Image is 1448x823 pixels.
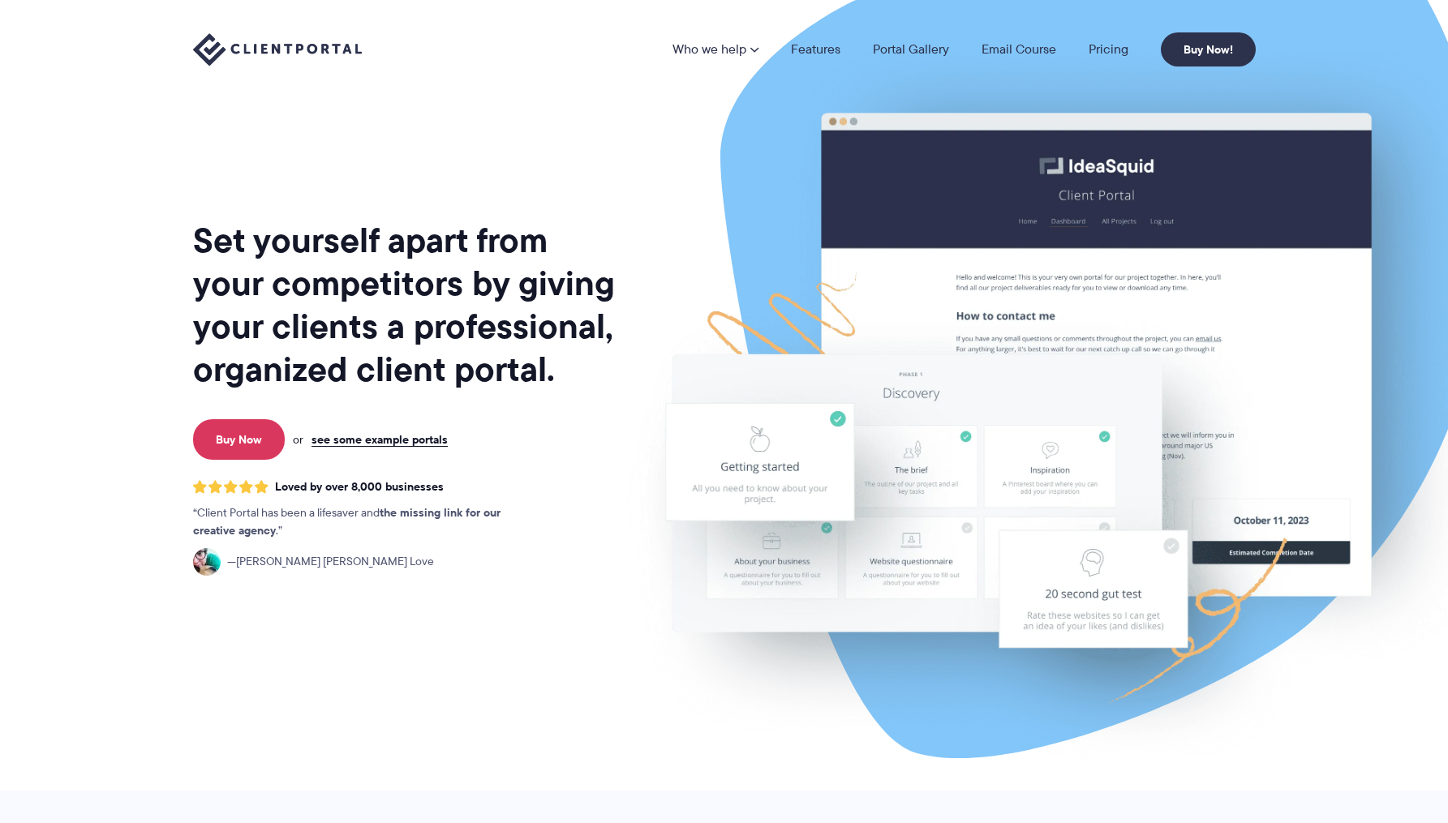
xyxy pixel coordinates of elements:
a: Email Course [982,43,1056,56]
span: Loved by over 8,000 businesses [275,480,444,494]
p: Client Portal has been a lifesaver and . [193,504,534,540]
strong: the missing link for our creative agency [193,504,501,539]
span: or [293,432,303,447]
a: Portal Gallery [873,43,949,56]
a: Features [791,43,840,56]
a: Buy Now! [1161,32,1256,66]
a: Buy Now [193,419,285,460]
a: Who we help [672,43,758,56]
span: [PERSON_NAME] [PERSON_NAME] Love [227,553,434,571]
a: Pricing [1089,43,1128,56]
h1: Set yourself apart from your competitors by giving your clients a professional, organized client ... [193,219,618,391]
a: see some example portals [312,432,448,447]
